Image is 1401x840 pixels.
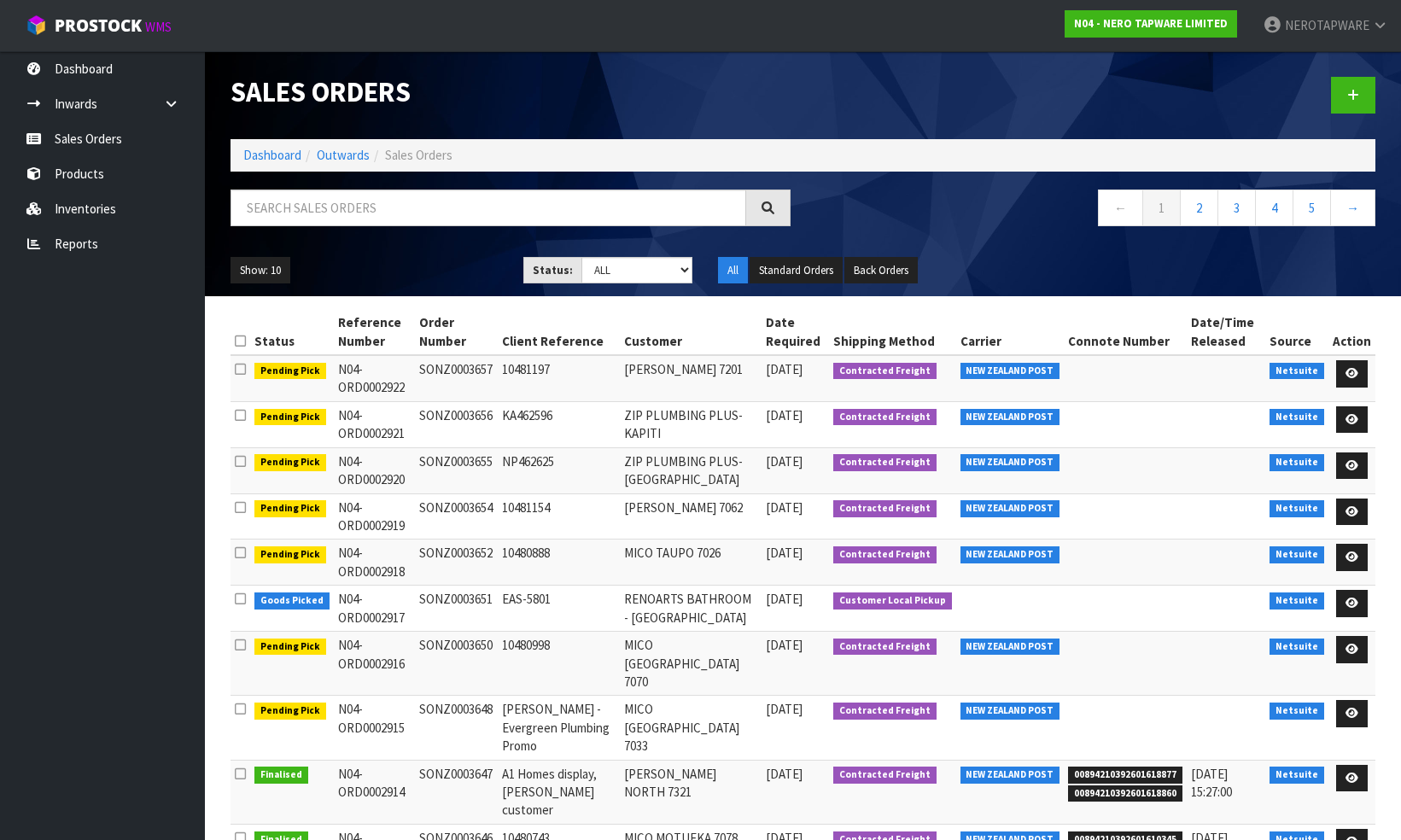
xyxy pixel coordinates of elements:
[254,409,326,426] span: Pending Pick
[833,767,937,784] span: Contracted Freight
[1270,500,1324,517] span: Netsuite
[766,591,803,607] span: [DATE]
[1064,309,1187,355] th: Connote Number
[145,19,172,35] small: WMS
[498,401,619,447] td: KA462596
[1255,190,1293,226] a: 4
[833,546,937,563] span: Contracted Freight
[1270,703,1324,720] span: Netsuite
[620,540,762,586] td: MICO TAUPO 7026
[620,401,762,447] td: ZIP PLUMBING PLUS- KAPITI
[620,309,762,355] th: Customer
[620,493,762,540] td: [PERSON_NAME] 7062
[254,703,326,720] span: Pending Pick
[415,309,499,355] th: Order Number
[415,540,499,586] td: SONZ0003652
[829,309,956,355] th: Shipping Method
[250,309,334,355] th: Status
[1180,190,1218,226] a: 2
[1142,190,1181,226] a: 1
[960,500,1060,517] span: NEW ZEALAND POST
[833,500,937,517] span: Contracted Freight
[766,499,803,516] span: [DATE]
[498,696,619,760] td: [PERSON_NAME] - Evergreen Plumbing Promo
[718,257,748,284] button: All
[254,546,326,563] span: Pending Pick
[960,454,1060,471] span: NEW ZEALAND POST
[415,760,499,824] td: SONZ0003647
[231,77,791,108] h1: Sales Orders
[415,401,499,447] td: SONZ0003656
[498,447,619,493] td: NP462625
[833,454,937,471] span: Contracted Freight
[833,703,937,720] span: Contracted Freight
[498,309,619,355] th: Client Reference
[1098,190,1143,226] a: ←
[1330,190,1375,226] a: →
[231,257,290,284] button: Show: 10
[960,639,1060,656] span: NEW ZEALAND POST
[766,637,803,653] span: [DATE]
[498,632,619,696] td: 10480998
[243,147,301,163] a: Dashboard
[1270,592,1324,610] span: Netsuite
[254,767,308,784] span: Finalised
[766,453,803,470] span: [DATE]
[334,632,415,696] td: N04-ORD0002916
[415,586,499,632] td: SONZ0003651
[766,545,803,561] span: [DATE]
[498,586,619,632] td: EAS-5801
[26,15,47,36] img: cube-alt.png
[833,363,937,380] span: Contracted Freight
[254,592,330,610] span: Goods Picked
[833,592,952,610] span: Customer Local Pickup
[1270,363,1324,380] span: Netsuite
[1285,17,1369,33] span: NEROTAPWARE
[620,760,762,824] td: [PERSON_NAME] NORTH 7321
[254,454,326,471] span: Pending Pick
[498,540,619,586] td: 10480888
[1293,190,1331,226] a: 5
[254,500,326,517] span: Pending Pick
[498,493,619,540] td: 10481154
[816,190,1376,231] nav: Page navigation
[334,760,415,824] td: N04-ORD0002914
[231,190,746,226] input: Search sales orders
[334,401,415,447] td: N04-ORD0002921
[1270,454,1324,471] span: Netsuite
[960,767,1060,784] span: NEW ZEALAND POST
[1068,767,1182,784] span: 00894210392601618877
[766,766,803,782] span: [DATE]
[1217,190,1256,226] a: 3
[55,15,142,37] span: ProStock
[334,493,415,540] td: N04-ORD0002919
[254,639,326,656] span: Pending Pick
[1328,309,1375,355] th: Action
[317,147,370,163] a: Outwards
[334,540,415,586] td: N04-ORD0002918
[334,309,415,355] th: Reference Number
[1068,785,1182,802] span: 00894210392601618860
[620,355,762,401] td: [PERSON_NAME] 7201
[1270,639,1324,656] span: Netsuite
[766,361,803,377] span: [DATE]
[385,147,452,163] span: Sales Orders
[956,309,1065,355] th: Carrier
[498,355,619,401] td: 10481197
[1074,16,1228,31] strong: N04 - NERO TAPWARE LIMITED
[620,632,762,696] td: MICO [GEOGRAPHIC_DATA] 7070
[620,447,762,493] td: ZIP PLUMBING PLUS- [GEOGRAPHIC_DATA]
[844,257,918,284] button: Back Orders
[1270,546,1324,563] span: Netsuite
[254,363,326,380] span: Pending Pick
[415,493,499,540] td: SONZ0003654
[334,586,415,632] td: N04-ORD0002917
[960,546,1060,563] span: NEW ZEALAND POST
[960,703,1060,720] span: NEW ZEALAND POST
[766,407,803,423] span: [DATE]
[334,447,415,493] td: N04-ORD0002920
[1265,309,1328,355] th: Source
[620,696,762,760] td: MICO [GEOGRAPHIC_DATA] 7033
[1270,409,1324,426] span: Netsuite
[415,696,499,760] td: SONZ0003648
